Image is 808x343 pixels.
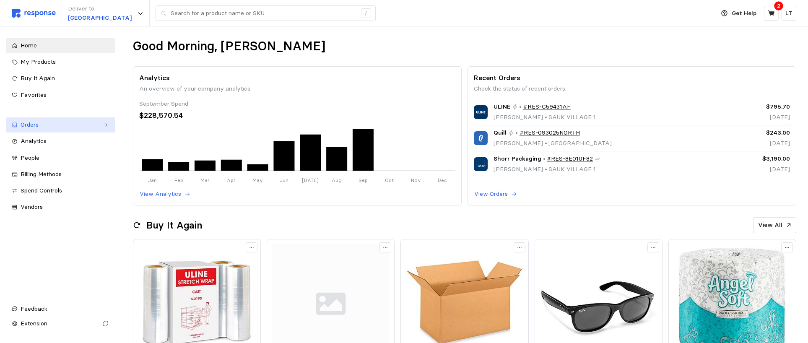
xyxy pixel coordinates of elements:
h2: Buy It Again [146,219,202,232]
span: Spend Controls [21,187,62,194]
span: Vendors [21,203,43,210]
p: $795.70 [715,102,790,112]
img: svg%3e [12,9,56,18]
span: My Products [21,58,56,65]
span: • [543,165,548,173]
a: My Products [6,55,115,70]
div: Orders [21,120,100,130]
p: [PERSON_NAME] SAUK VILLAGE 1 [494,165,600,174]
p: [DATE] [715,165,790,174]
p: • [543,154,546,164]
a: Orders [6,117,115,133]
span: • [543,139,548,147]
span: • [543,113,548,121]
a: #RES-C59431AF [523,102,571,112]
span: Buy It Again [21,74,55,82]
tspan: Sep [359,177,368,183]
p: An overview of your company analytics. [139,84,455,94]
p: 2 [777,1,781,10]
p: Deliver to [68,4,132,13]
p: [GEOGRAPHIC_DATA] [68,13,132,23]
span: ULINE [494,102,510,112]
tspan: Oct [385,177,394,183]
button: View Orders [474,189,517,199]
p: Check the status of recent orders. [474,84,790,94]
span: Billing Methods [21,170,62,178]
a: Home [6,38,115,53]
a: Billing Methods [6,167,115,182]
p: LT [785,9,792,18]
tspan: Dec [438,177,447,183]
tspan: Feb [174,177,183,183]
a: #RES-8E010F82 [547,154,593,164]
tspan: Jan [148,177,157,183]
span: Home [21,42,37,49]
p: [DATE] [715,139,790,148]
p: $243.00 [715,128,790,138]
p: View Orders [474,190,508,199]
img: Quill [474,131,488,145]
p: Get Help [732,9,756,18]
button: Feedback [6,301,115,317]
p: • [519,102,522,112]
a: People [6,151,115,166]
img: Shorr Packaging [474,157,488,171]
p: $3,190.00 [715,154,790,164]
a: Favorites [6,88,115,103]
span: Shorr Packaging [494,154,541,164]
button: View Analytics [139,189,191,199]
img: ULINE [474,105,488,119]
span: Analytics [21,137,47,145]
div: September Spend [139,99,455,109]
p: View All [758,221,782,230]
div: $228,570.54 [139,110,455,121]
button: Get Help [716,5,761,21]
button: LT [782,6,796,21]
span: People [21,154,39,161]
tspan: [DATE] [302,177,319,183]
h1: Good Morning, [PERSON_NAME] [133,38,325,55]
div: / [361,8,371,18]
span: Feedback [21,305,47,312]
tspan: May [252,177,263,183]
span: Extension [21,320,47,327]
tspan: Mar [200,177,210,183]
tspan: Aug [332,177,342,183]
a: Buy It Again [6,71,115,86]
p: Analytics [139,73,455,83]
button: View All [753,217,796,233]
a: Spend Controls [6,183,115,198]
p: • [515,128,518,138]
a: Analytics [6,134,115,149]
p: View Analytics [140,190,181,199]
span: Favorites [21,91,47,99]
tspan: Apr [227,177,236,183]
a: #RES-093025NORTH [520,128,580,138]
button: Extension [6,316,115,331]
tspan: Jun [280,177,288,183]
p: [PERSON_NAME] SAUK VILLAGE 1 [494,113,596,122]
span: Quill [494,128,507,138]
a: Vendors [6,200,115,215]
p: [PERSON_NAME] [GEOGRAPHIC_DATA] [494,139,612,148]
tspan: Nov [411,177,421,183]
input: Search for a product name or SKU [171,6,356,21]
p: [DATE] [715,113,790,122]
p: Recent Orders [474,73,790,83]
